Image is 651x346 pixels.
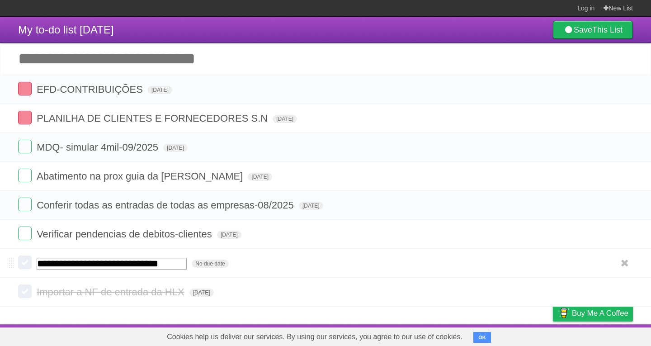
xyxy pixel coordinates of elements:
[217,231,241,239] span: [DATE]
[553,21,633,39] a: SaveThis List
[18,169,32,182] label: Done
[557,305,570,321] img: Buy me a coffee
[163,144,188,152] span: [DATE]
[37,142,160,153] span: MDQ- simular 4mil-09/2025
[553,305,633,322] a: Buy me a coffee
[299,202,323,210] span: [DATE]
[189,289,214,297] span: [DATE]
[158,328,472,346] span: Cookies help us deliver our services. By using our services, you agree to our use of cookies.
[18,198,32,211] label: Done
[462,327,499,344] a: Developers
[37,84,145,95] span: EFD-CONTRIBUIÇÕES
[37,228,214,240] span: Verificar pendencias de debitos-clientes
[37,286,187,298] span: Importar a NF de entrada da HLX
[37,199,296,211] span: Conferir todas as entradas de todas as empresas-08/2025
[18,140,32,153] label: Done
[433,327,452,344] a: About
[18,24,114,36] span: My to-do list [DATE]
[18,284,32,298] label: Done
[18,227,32,240] label: Done
[37,113,270,124] span: PLANILHA DE CLIENTES E FORNECEDORES S.N
[192,260,228,268] span: No due date
[572,305,628,321] span: Buy me a coffee
[592,25,623,34] b: This List
[18,82,32,95] label: Done
[510,327,530,344] a: Terms
[37,171,245,182] span: Abatimento na prox guia da [PERSON_NAME]
[541,327,565,344] a: Privacy
[18,111,32,124] label: Done
[576,327,633,344] a: Suggest a feature
[273,115,297,123] span: [DATE]
[473,332,491,343] button: OK
[248,173,272,181] span: [DATE]
[148,86,172,94] span: [DATE]
[18,256,32,269] label: Done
